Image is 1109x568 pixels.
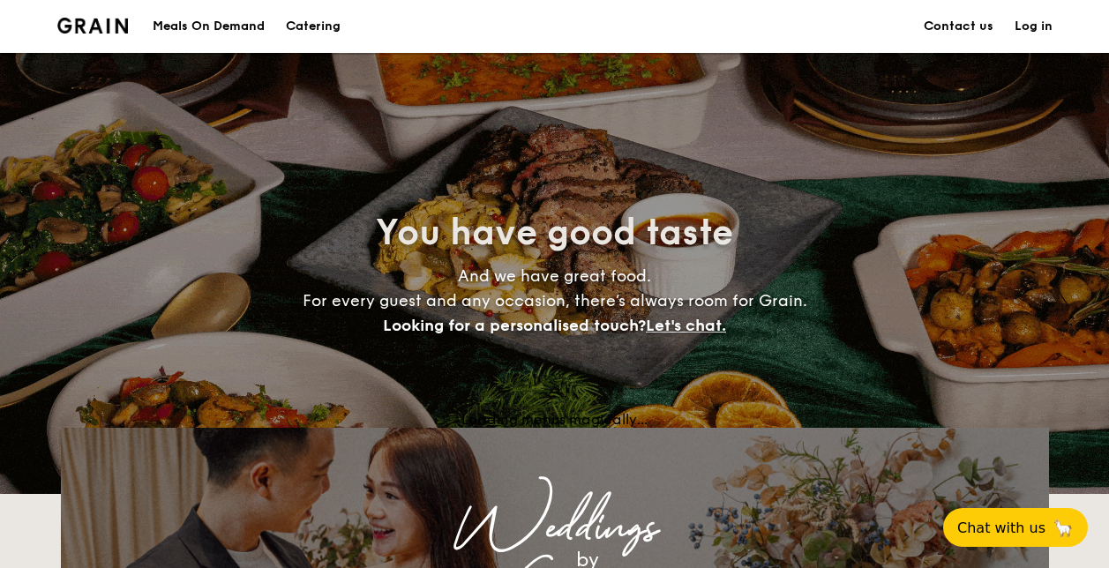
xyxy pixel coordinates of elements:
[57,18,129,34] a: Logotype
[61,411,1049,428] div: Loading menus magically...
[57,18,129,34] img: Grain
[957,519,1045,536] span: Chat with us
[646,316,726,335] span: Let's chat.
[1053,518,1074,538] span: 🦙
[216,512,894,544] div: Weddings
[943,508,1088,547] button: Chat with us🦙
